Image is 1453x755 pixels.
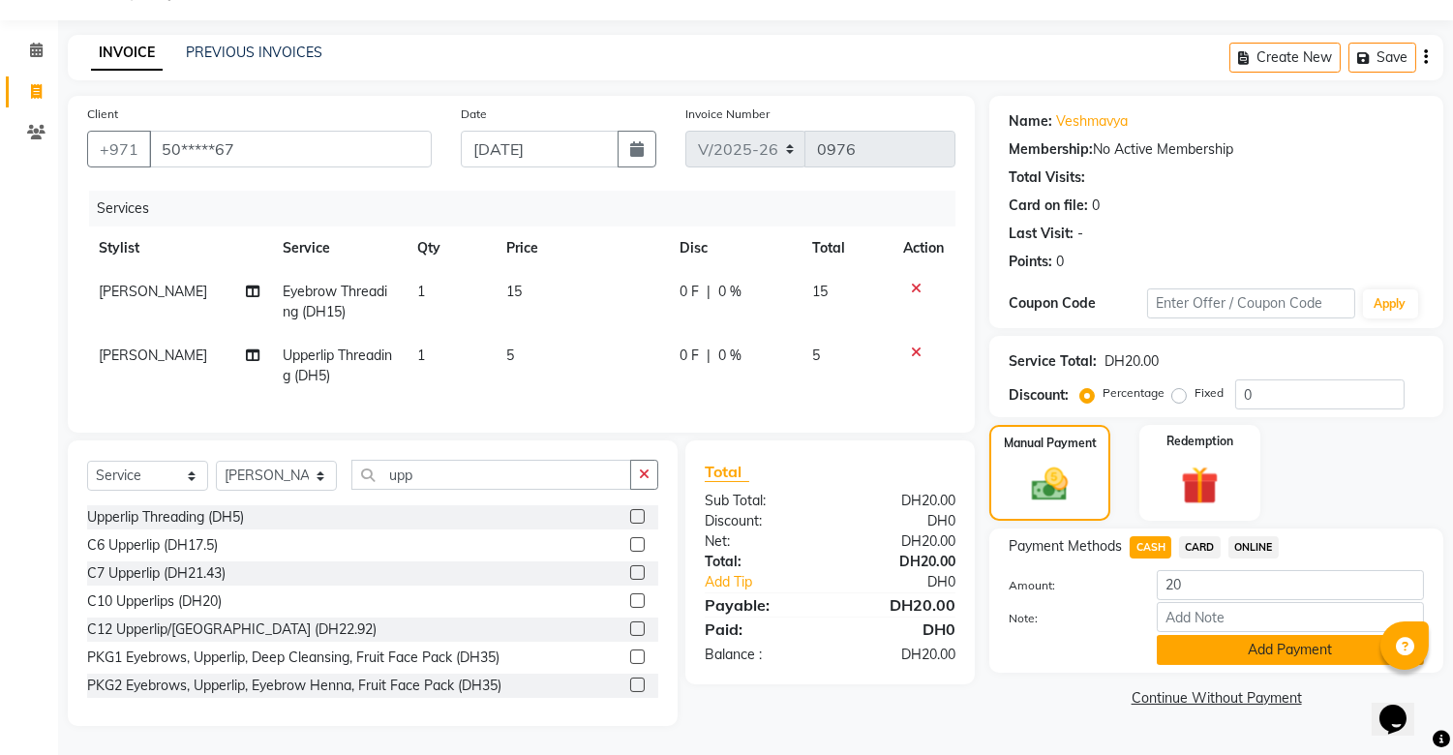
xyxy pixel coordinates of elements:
div: 0 [1056,252,1064,272]
label: Percentage [1103,384,1165,402]
span: CASH [1130,536,1171,559]
a: Veshmavya [1056,111,1128,132]
div: Membership: [1009,139,1093,160]
label: Fixed [1195,384,1224,402]
th: Disc [668,226,801,270]
span: Upperlip Threading (DH5) [284,347,393,384]
th: Qty [406,226,495,270]
a: Add Tip [690,572,854,592]
th: Stylist [87,226,272,270]
div: DH20.00 [831,552,971,572]
span: Payment Methods [1009,536,1122,557]
div: PKG2 Eyebrows, Upperlip, Eyebrow Henna, Fruit Face Pack (DH35) [87,676,501,696]
div: Discount: [1009,385,1069,406]
div: Upperlip Threading (DH5) [87,507,244,528]
div: Balance : [690,645,831,665]
div: - [1077,224,1083,244]
span: | [707,346,711,366]
label: Note: [994,610,1142,627]
label: Invoice Number [685,106,770,123]
div: Service Total: [1009,351,1097,372]
div: 0 [1092,196,1100,216]
span: | [707,282,711,302]
div: C6 Upperlip (DH17.5) [87,535,218,556]
span: CARD [1179,536,1221,559]
div: C7 Upperlip (DH21.43) [87,563,226,584]
label: Amount: [994,577,1142,594]
div: Net: [690,531,831,552]
a: INVOICE [91,36,163,71]
div: No Active Membership [1009,139,1424,160]
button: Apply [1363,289,1418,318]
span: 1 [417,347,425,364]
img: _cash.svg [1020,464,1078,505]
button: Create New [1229,43,1341,73]
input: Search by Name/Mobile/Email/Code [149,131,432,167]
input: Enter Offer / Coupon Code [1147,288,1354,318]
div: Name: [1009,111,1052,132]
div: Card on file: [1009,196,1088,216]
div: DH20.00 [831,531,971,552]
div: C10 Upperlips (DH20) [87,591,222,612]
div: DH0 [854,572,971,592]
span: Total [705,462,749,482]
label: Manual Payment [1004,435,1097,452]
div: C12 Upperlip/[GEOGRAPHIC_DATA] (DH22.92) [87,619,377,640]
div: Coupon Code [1009,293,1147,314]
input: Amount [1157,570,1424,600]
span: 1 [417,283,425,300]
button: +971 [87,131,151,167]
div: Sub Total: [690,491,831,511]
div: DH20.00 [1105,351,1159,372]
div: DH0 [831,618,971,641]
div: PKG1 Eyebrows, Upperlip, Deep Cleansing, Fruit Face Pack (DH35) [87,648,499,668]
a: Continue Without Payment [993,688,1439,709]
div: Services [89,191,970,226]
span: ONLINE [1228,536,1279,559]
div: Total: [690,552,831,572]
div: DH20.00 [831,491,971,511]
span: [PERSON_NAME] [99,283,207,300]
label: Date [461,106,487,123]
div: Total Visits: [1009,167,1085,188]
img: _gift.svg [1169,462,1230,509]
div: DH20.00 [831,645,971,665]
span: 0 F [680,282,699,302]
iframe: chat widget [1372,678,1434,736]
div: Points: [1009,252,1052,272]
th: Total [802,226,893,270]
th: Action [892,226,955,270]
div: Last Visit: [1009,224,1074,244]
span: 0 % [718,282,742,302]
th: Price [495,226,668,270]
a: PREVIOUS INVOICES [186,44,322,61]
div: DH20.00 [831,593,971,617]
input: Add Note [1157,602,1424,632]
button: Add Payment [1157,635,1424,665]
div: Payable: [690,593,831,617]
span: 5 [813,347,821,364]
label: Client [87,106,118,123]
div: Paid: [690,618,831,641]
th: Service [272,226,407,270]
div: DH0 [831,511,971,531]
span: 0 % [718,346,742,366]
span: Eyebrow Threading (DH15) [284,283,388,320]
span: 0 F [680,346,699,366]
span: 15 [506,283,522,300]
input: Search or Scan [351,460,631,490]
button: Save [1348,43,1416,73]
span: 5 [506,347,514,364]
span: 15 [813,283,829,300]
span: [PERSON_NAME] [99,347,207,364]
label: Redemption [1166,433,1233,450]
div: Discount: [690,511,831,531]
